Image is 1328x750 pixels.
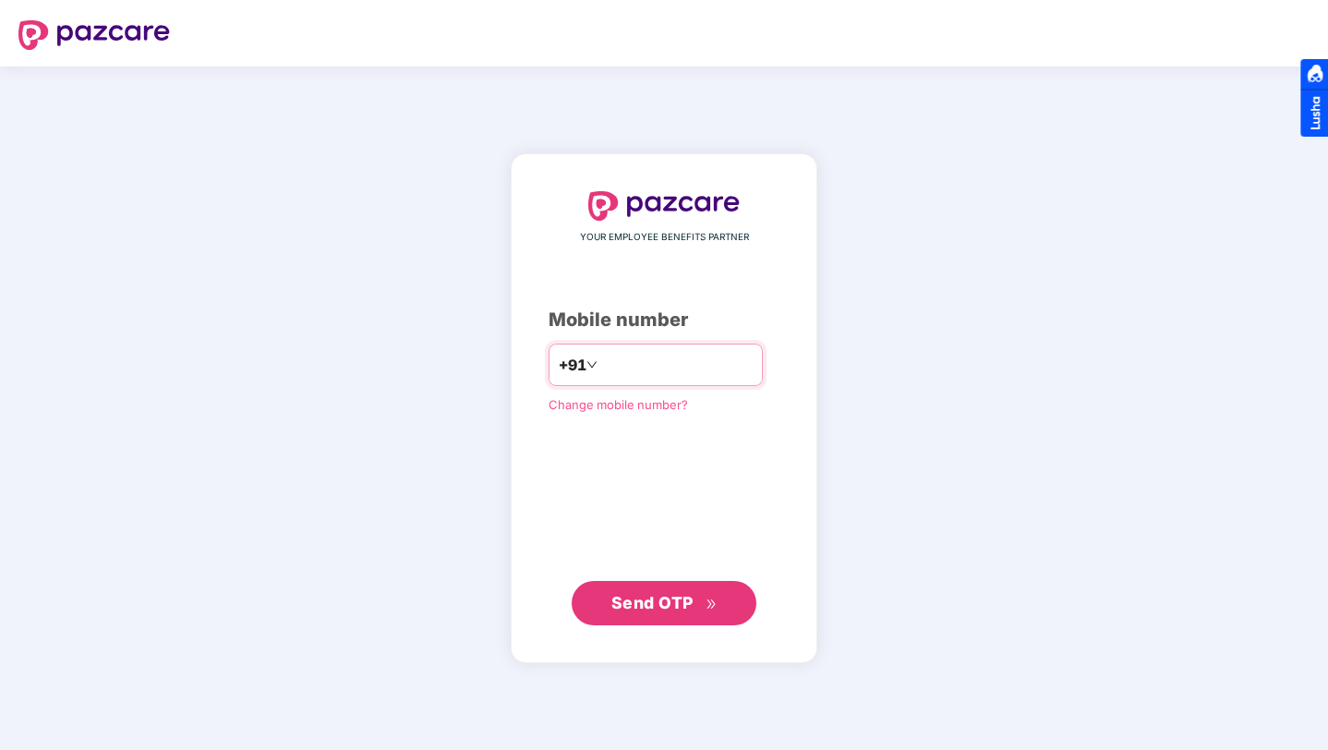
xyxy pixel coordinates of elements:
span: double-right [706,599,718,611]
span: +91 [559,354,586,377]
button: Send OTPdouble-right [572,581,756,625]
span: YOUR EMPLOYEE BENEFITS PARTNER [580,230,749,245]
img: logo [588,191,740,221]
span: down [586,359,598,370]
img: logo [18,20,170,50]
span: Send OTP [611,593,694,612]
a: Change mobile number? [549,397,688,412]
div: Mobile number [549,306,779,334]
